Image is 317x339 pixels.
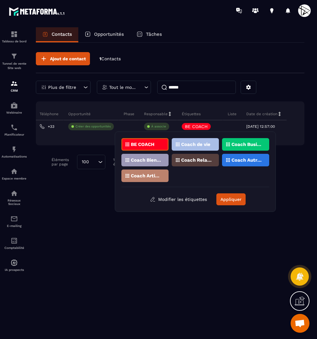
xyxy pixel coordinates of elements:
p: Coach Relations [181,158,212,162]
a: +33 [40,124,54,129]
img: email [10,215,18,223]
span: Contacts [101,56,121,61]
a: emailemailE-mailing [2,210,27,232]
p: Étiquettes [182,111,201,116]
a: formationformationTableau de bord [2,26,27,48]
p: Coach de vie [181,142,210,147]
p: Plus de filtre [48,85,76,89]
p: E-mailing [2,224,27,228]
p: IA prospects [2,268,27,272]
p: Coach Business [231,142,262,147]
p: Réseaux Sociaux [2,199,27,206]
button: Ajout de contact [36,52,90,65]
p: Liste [228,111,236,116]
p: [DATE] 12:57:00 [246,124,275,129]
a: Tâches [130,27,168,42]
a: formationformationCRM [2,75,27,97]
img: automations [10,168,18,175]
p: Planificateur [2,133,27,136]
button: Modifier les étiquettes [145,194,212,205]
p: À associe [151,124,166,129]
img: social-network [10,190,18,197]
a: schedulerschedulerPlanificateur [2,119,27,141]
a: automationsautomationsWebinaire [2,97,27,119]
p: Comptabilité [2,246,27,250]
div: Search for option [77,155,105,169]
p: 1 [99,56,121,62]
p: CRM [2,89,27,92]
p: 1-1 sur 1 éléments [113,158,135,166]
p: Automatisations [2,155,27,158]
a: accountantaccountantComptabilité [2,232,27,254]
a: social-networksocial-networkRéseaux Sociaux [2,185,27,210]
a: automationsautomationsAutomatisations [2,141,27,163]
span: Ajout de contact [50,56,86,62]
p: Coach Artistique [131,174,161,178]
p: Créer des opportunités [75,124,111,129]
p: Tâches [146,31,162,37]
button: Appliquer [216,193,246,205]
img: logo [9,6,65,17]
a: Contacts [36,27,78,42]
a: formationformationTunnel de vente Site web [2,48,27,75]
img: formation [10,80,18,87]
p: Responsable [144,111,168,116]
p: Espace membre [2,177,27,180]
a: Opportunités [78,27,130,42]
p: BE COACH [131,142,154,147]
p: Tunnel de vente Site web [2,62,27,70]
img: automations [10,146,18,153]
p: BE COACH [185,124,208,129]
span: 100 [80,159,91,165]
img: formation [10,30,18,38]
img: scheduler [10,124,18,131]
input: Search for option [91,159,97,165]
p: Phase [124,111,134,116]
p: Tout le monde [109,85,137,89]
p: Opportunité [68,111,91,116]
p: Coach Bien-être / Santé [131,158,161,162]
img: formation [10,52,18,60]
p: Téléphone [40,111,58,116]
p: Tableau de bord [2,40,27,43]
img: automations [10,259,18,266]
p: Coach Autres [231,158,262,162]
img: accountant [10,237,18,245]
p: Webinaire [2,111,27,114]
img: automations [10,102,18,109]
p: Éléments par page [52,158,74,166]
a: automationsautomationsEspace membre [2,163,27,185]
p: Date de création [246,111,277,116]
p: Contacts [52,31,72,37]
div: Ouvrir le chat [291,314,309,333]
p: Opportunités [94,31,124,37]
